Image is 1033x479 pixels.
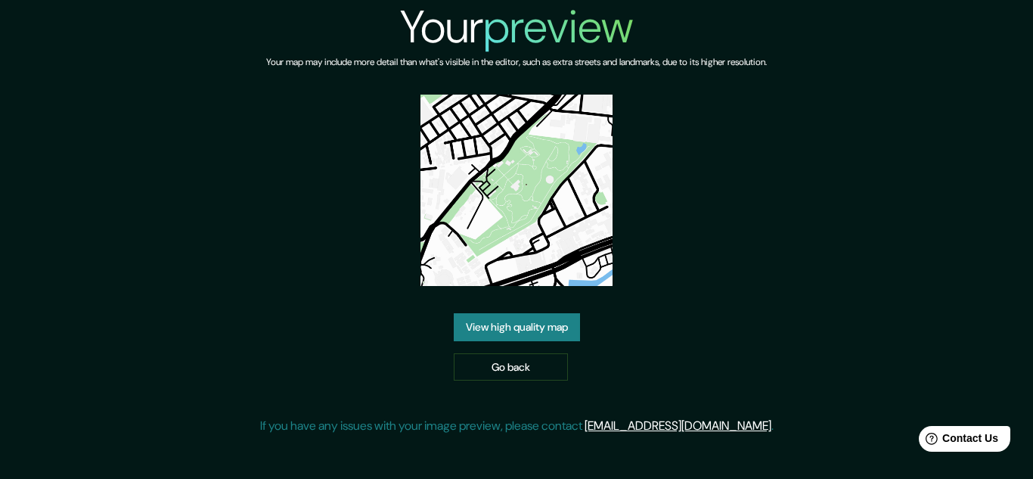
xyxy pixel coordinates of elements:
p: If you have any issues with your image preview, please contact . [260,417,774,435]
img: created-map-preview [420,95,612,286]
a: Go back [454,353,568,381]
a: [EMAIL_ADDRESS][DOMAIN_NAME] [585,418,771,434]
iframe: Help widget launcher [898,420,1016,462]
a: View high quality map [454,313,580,341]
h6: Your map may include more detail than what's visible in the editor, such as extra streets and lan... [266,54,767,70]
